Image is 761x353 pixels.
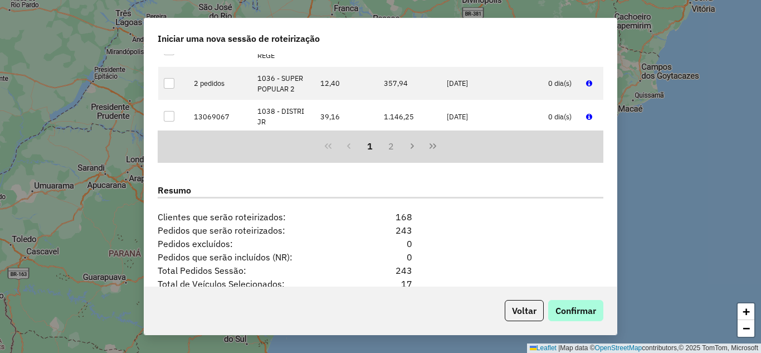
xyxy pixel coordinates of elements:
div: Map data © contributors,© 2025 TomTom, Microsoft [527,344,761,353]
div: 17 [342,277,418,291]
td: 1.146,25 [378,100,441,133]
td: 12,40 [315,67,378,100]
a: Zoom out [738,320,754,337]
td: 0 dia(s) [542,67,580,100]
button: Next Page [402,136,423,157]
td: [DATE] [441,100,543,133]
td: 1036 - SUPER POPULAR 2 [251,67,315,100]
div: 168 [342,210,418,224]
div: 243 [342,264,418,277]
button: Voltar [505,300,544,321]
div: 243 [342,224,418,237]
a: Zoom in [738,303,754,320]
td: 13069067 [188,100,252,133]
button: Confirmar [548,300,603,321]
td: 357,94 [378,67,441,100]
td: 0 dia(s) [542,100,580,133]
a: Leaflet [530,344,557,352]
span: Pedidos que serão incluídos (NR): [151,250,342,264]
span: Pedidos que serão roteirizados: [151,224,342,237]
span: Pedidos excluídos: [151,237,342,250]
td: 39,16 [315,100,378,133]
div: 0 [342,250,418,264]
td: [DATE] [441,67,543,100]
span: Clientes que serão roteirizados: [151,210,342,224]
a: OpenStreetMap [595,344,642,352]
td: 2 pedidos [188,67,252,100]
span: | [558,344,560,352]
div: 0 [342,237,418,250]
span: Iniciar uma nova sessão de roteirização [158,32,320,45]
label: Resumo [158,183,603,199]
button: 2 [380,136,402,157]
span: − [743,321,750,335]
span: Total Pedidos Sessão: [151,264,342,277]
span: Total de Veículos Selecionados: [151,277,342,291]
span: + [743,304,750,318]
td: 1038 - DISTRI JR [251,100,315,133]
button: Last Page [422,136,443,157]
button: 1 [359,136,380,157]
